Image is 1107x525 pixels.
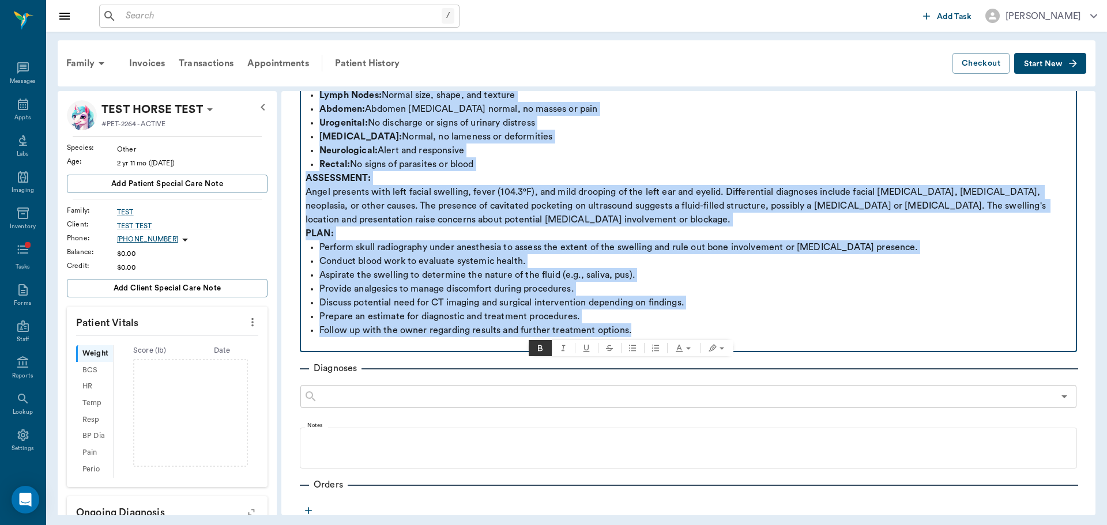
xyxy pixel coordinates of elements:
[319,254,1071,268] p: Conduct blood work to evaluate systemic health.
[67,260,117,271] div: Credit :
[111,177,223,190] span: Add patient Special Care Note
[598,340,621,356] button: Strikethrough
[17,150,29,158] div: Labs
[101,119,165,129] p: #PET-2264 - ACTIVE
[621,340,644,356] button: Bulleted list
[319,88,1071,102] p: Normal size, shape, and texture
[186,345,258,356] div: Date
[319,146,378,155] strong: Neurological:
[76,379,113,395] div: HR
[76,411,113,428] div: Resp
[598,340,621,356] span: Strikethrough (⌃D)
[319,90,382,100] strong: Lymph Nodes:
[76,362,113,379] div: BCS
[976,5,1106,27] button: [PERSON_NAME]
[306,229,334,238] strong: PLAN:
[240,50,316,77] a: Appointments
[529,340,552,356] button: Bold
[67,307,268,335] p: Patient Vitals
[117,158,268,168] div: 2 yr 11 mo ([DATE])
[117,262,268,273] div: $0.00
[319,104,365,114] strong: Abdomen:
[306,171,1071,226] p: Angel presents with left facial swelling, fever (104.3°F), and mild drooping of the left ear and ...
[17,335,29,344] div: Staff
[918,5,976,27] button: Add Task
[76,395,113,411] div: Temp
[319,296,1071,309] p: Discuss potential need for CT imaging and surgical intervention depending on findings.
[12,372,33,380] div: Reports
[529,340,552,356] span: Bold (⌃B)
[307,421,323,429] label: Notes
[12,186,34,195] div: Imaging
[117,221,268,231] a: TEST TEST
[621,340,644,356] span: Bulleted list (⌃⇧8)
[319,268,1071,282] p: Aspirate the swelling to determine the nature of the fluid (e.g., saliva, pus).
[552,340,575,356] span: Italic (⌃I)
[552,340,575,356] button: Italic
[1006,9,1081,23] div: [PERSON_NAME]
[319,282,1071,296] p: Provide analgesics to manage discomfort during procedures.
[309,478,348,492] p: Orders
[575,340,598,356] button: Underline
[121,8,442,24] input: Search
[101,100,203,119] p: TEST HORSE TEST
[67,233,117,243] div: Phone :
[306,173,371,183] strong: ASSESSMENT:
[319,309,1071,323] p: Prepare an estimate for diagnostic and treatment procedures.
[67,279,268,297] button: Add client Special Care Note
[67,142,117,153] div: Species :
[319,102,1071,116] p: Abdomen [MEDICAL_DATA] normal, no masses or pain
[442,8,454,24] div: /
[76,461,113,478] div: Perio
[319,116,1071,130] p: No discharge or signs of urinary distress
[328,50,406,77] a: Patient History
[114,282,221,294] span: Add client Special Care Note
[319,143,1071,157] p: Alert and responsive
[10,222,36,231] div: Inventory
[309,361,362,375] p: Diagnoses
[14,299,31,308] div: Forms
[319,130,1071,143] p: Normal, no lameness or deformities
[117,248,268,259] div: $0.00
[16,263,30,271] div: Tasks
[67,175,268,193] button: Add patient Special Care Note
[319,240,1071,254] p: Perform skull radiography under anesthesia to assess the extent of the swelling and rule out bone...
[575,340,598,356] span: Underline (⌃U)
[76,428,113,445] div: BP Dia
[117,235,178,244] p: [PHONE_NUMBER]
[10,77,36,86] div: Messages
[117,207,268,217] a: TEST
[172,50,240,77] a: Transactions
[59,50,115,77] div: Family
[76,444,113,461] div: Pain
[67,100,97,130] img: Profile Image
[14,114,31,122] div: Appts
[53,5,76,28] button: Close drawer
[319,118,368,127] strong: Urogenital:
[319,132,402,141] strong: [MEDICAL_DATA]:
[12,486,39,513] div: Open Intercom Messenger
[117,144,268,154] div: Other
[319,157,1071,171] p: No signs of parasites or blood
[13,408,33,417] div: Lookup
[122,50,172,77] a: Invoices
[76,345,113,362] div: Weight
[644,340,667,356] button: Ordered list
[668,340,700,356] button: Text color
[1014,53,1086,74] button: Start New
[701,340,733,356] button: Text highlight
[1056,388,1072,405] button: Open
[67,156,117,167] div: Age :
[952,53,1010,74] button: Checkout
[319,323,1071,337] p: Follow up with the owner regarding results and further treatment options.
[12,444,35,453] div: Settings
[67,496,268,525] p: Ongoing diagnosis
[67,247,117,257] div: Balance :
